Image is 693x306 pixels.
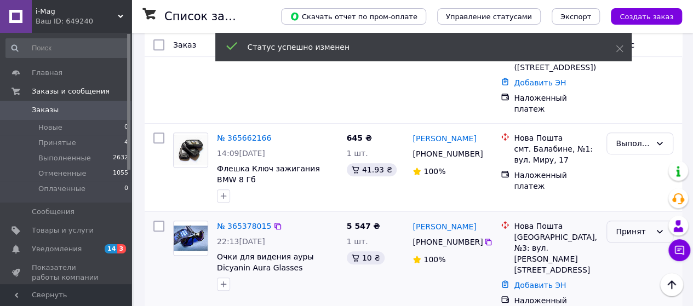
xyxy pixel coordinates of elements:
a: Фото товару [173,221,208,256]
span: Заказы [32,105,59,115]
span: Заказы и сообщения [32,86,110,96]
span: 2632 [113,153,128,163]
span: Скачать отчет по пром-оплате [290,11,417,21]
span: Главная [32,68,62,78]
span: 5 547 ₴ [347,222,380,230]
button: Управление статусами [437,8,541,25]
button: Скачать отчет по пром-оплате [281,8,426,25]
div: смт. Балабине, №1: вул. Миру, 17 [514,143,598,165]
div: Нова Пошта [514,132,598,143]
span: 100% [423,167,445,176]
span: Уведомления [32,244,82,254]
a: Очки для видения ауры Dicyanin Aura Glasses [217,252,313,272]
span: Отмененные [38,169,86,178]
span: Управление статусами [446,13,532,21]
span: [PHONE_NUMBER] [413,149,483,158]
div: 10 ₴ [347,251,385,264]
span: 3 [117,244,126,253]
span: 0 [124,123,128,132]
span: [PHONE_NUMBER] [413,238,483,246]
a: № 365662166 [217,134,271,142]
span: Заказ [173,41,196,49]
span: 14:09[DATE] [217,149,265,158]
button: Наверх [660,273,683,296]
span: Экспорт [560,13,591,21]
span: Выполненные [38,153,91,163]
button: Чат с покупателем [668,239,690,261]
img: Фото товару [174,226,208,251]
a: № 365378015 [217,222,271,230]
h1: Список заказов [164,10,259,23]
span: 645 ₴ [347,134,372,142]
div: Наложенный платеж [514,93,598,114]
span: 0 [124,184,128,194]
span: Товары и услуги [32,226,94,235]
span: 22:13[DATE] [217,237,265,246]
a: Добавить ЭН [514,78,566,87]
a: Создать заказ [600,11,682,20]
span: Новые [38,123,62,132]
span: 1 шт. [347,237,368,246]
div: 41.93 ₴ [347,163,397,176]
div: Наложенный платеж [514,170,598,192]
div: Статус успешно изменен [248,42,588,53]
span: Показатели работы компании [32,263,101,282]
span: 4 [124,138,128,148]
a: Добавить ЭН [514,281,566,290]
button: Создать заказ [611,8,682,25]
a: Фото товару [173,132,208,168]
button: Экспорт [552,8,600,25]
span: i-Mag [36,7,118,16]
div: [GEOGRAPHIC_DATA], №3: вул. [PERSON_NAME][STREET_ADDRESS] [514,232,598,275]
span: Принятые [38,138,76,148]
div: Выполнен [616,137,651,149]
span: 1055 [113,169,128,178]
span: 14 [105,244,117,253]
div: Ваш ID: 649240 [36,16,131,26]
span: Создать заказ [620,13,673,21]
span: Оплаченные [38,184,85,194]
a: [PERSON_NAME] [413,221,476,232]
span: 1 шт. [347,149,368,158]
span: 100% [423,255,445,264]
div: Нова Пошта [514,221,598,232]
a: [PERSON_NAME] [413,133,476,144]
span: Сообщения [32,207,75,217]
div: Принят [616,226,651,238]
img: Фото товару [174,135,208,166]
a: Флешка Ключ зажигания BMW 8 Гб [217,164,320,184]
input: Поиск [5,38,129,58]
